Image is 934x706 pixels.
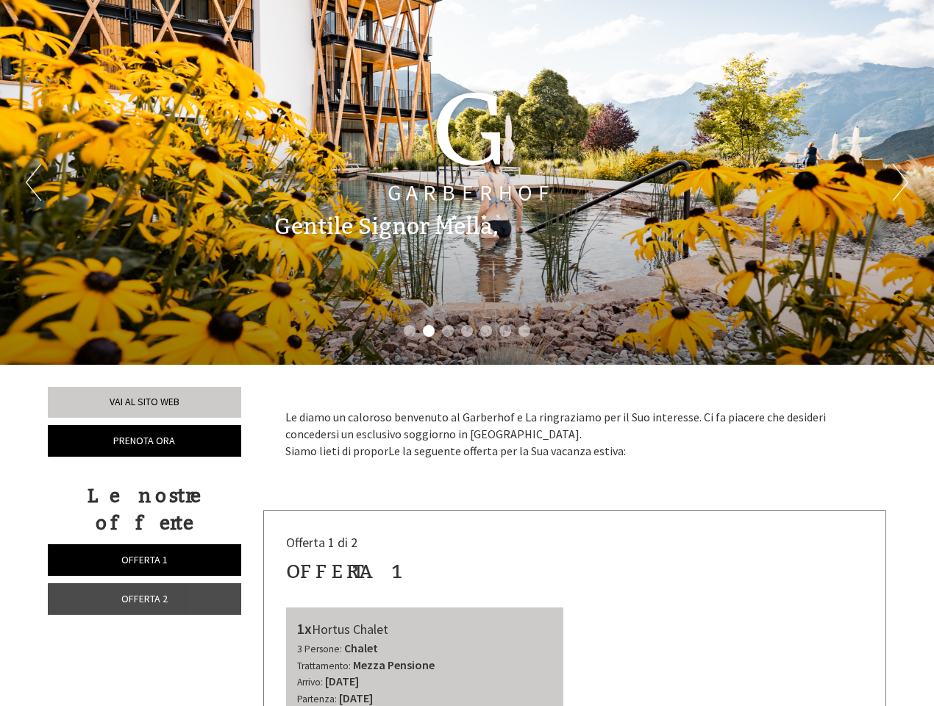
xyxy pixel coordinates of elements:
b: [DATE] [339,691,373,705]
a: Vai al sito web [48,387,241,418]
h1: Gentile Signor Mella, [274,215,499,239]
a: Prenota ora [48,425,241,457]
small: 3 Persone: [297,643,342,655]
small: Arrivo: [297,676,323,688]
span: Offerta 1 [121,553,168,566]
b: [DATE] [325,674,359,688]
p: Le diamo un caloroso benvenuto al Garberhof e La ringraziamo per il Suo interesse. Ci fa piacere ... [285,409,865,460]
div: Offerta 1 [286,558,404,585]
small: Trattamento: [297,660,351,672]
span: Offerta 2 [121,592,168,605]
b: Mezza Pensione [353,657,435,672]
span: Offerta 1 di 2 [286,534,357,551]
button: Previous [26,164,41,201]
small: Partenza: [297,693,337,705]
button: Next [893,164,908,201]
div: Hortus Chalet [297,618,553,640]
b: 1x [297,619,312,638]
b: Chalet [344,641,378,655]
div: Le nostre offerte [48,482,241,537]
